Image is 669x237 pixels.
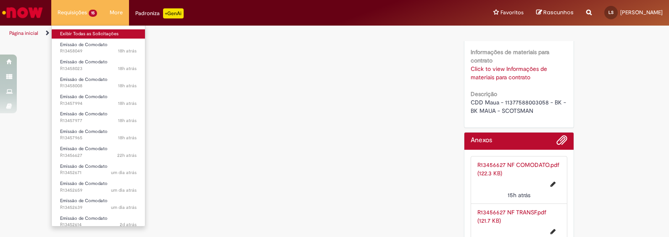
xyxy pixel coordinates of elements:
[120,221,137,228] time: 27/08/2025 14:01:33
[60,187,137,194] span: R13452659
[545,177,561,191] button: Editar nome de arquivo R13456627 NF COMODATO.pdf
[60,204,137,211] span: R13452639
[58,8,87,17] span: Requisições
[118,65,137,72] time: 28/08/2025 13:55:49
[556,135,567,150] button: Adicionar anexos
[543,8,574,16] span: Rascunhos
[1,4,44,21] img: ServiceNow
[118,65,137,72] span: 18h atrás
[118,117,137,124] span: 18h atrás
[60,48,137,55] span: R13458049
[52,214,145,229] a: Aberto R13452614 : Emissão de Comodato
[111,204,137,211] time: 27/08/2025 14:04:39
[111,187,137,193] span: um dia atrás
[60,152,137,159] span: R13456627
[471,137,492,144] h2: Anexos
[471,90,497,98] b: Descrição
[118,100,137,107] span: 18h atrás
[118,135,137,141] time: 28/08/2025 13:46:49
[52,179,145,195] a: Aberto R13452659 : Emissão de Comodato
[118,48,137,54] span: 18h atrás
[117,152,137,159] time: 28/08/2025 10:23:12
[60,146,108,152] span: Emissão de Comodato
[60,135,137,141] span: R13457965
[620,9,663,16] span: [PERSON_NAME]
[471,65,547,81] a: Click to view Informações de materiais para contrato
[60,76,108,83] span: Emissão de Comodato
[52,57,145,73] a: Aberto R13458023 : Emissão de Comodato
[60,128,108,135] span: Emissão de Comodato
[477,208,546,224] a: R13456627 NF TRANSF.pdf (121.7 KB)
[52,144,145,160] a: Aberto R13456627 : Emissão de Comodato
[60,111,108,117] span: Emissão de Comodato
[536,9,574,17] a: Rascunhos
[60,215,108,221] span: Emissão de Comodato
[111,187,137,193] time: 27/08/2025 14:06:59
[60,94,108,100] span: Emissão de Comodato
[52,109,145,125] a: Aberto R13457977 : Emissão de Comodato
[60,221,137,228] span: R13452614
[500,8,524,17] span: Favoritos
[52,162,145,177] a: Aberto R13452671 : Emissão de Comodato
[477,161,559,177] a: R13456627 NF COMODATO.pdf (122.3 KB)
[9,30,38,36] a: Página inicial
[60,100,137,107] span: R13457994
[608,10,614,15] span: LS
[52,75,145,91] a: Aberto R13458008 : Emissão de Comodato
[51,25,145,227] ul: Requisições
[508,191,530,199] time: 28/08/2025 16:53:46
[52,196,145,212] a: Aberto R13452639 : Emissão de Comodato
[60,65,137,72] span: R13458023
[60,59,108,65] span: Emissão de Comodato
[60,180,108,187] span: Emissão de Comodato
[111,204,137,211] span: um dia atrás
[52,29,145,39] a: Exibir Todas as Solicitações
[118,48,137,54] time: 28/08/2025 13:59:50
[60,163,108,169] span: Emissão de Comodato
[60,169,137,176] span: R13452671
[60,42,108,48] span: Emissão de Comodato
[471,48,549,64] b: Informações de materiais para contrato
[52,40,145,56] a: Aberto R13458049 : Emissão de Comodato
[508,191,530,199] span: 15h atrás
[117,152,137,159] span: 22h atrás
[60,83,137,89] span: R13458008
[89,10,97,17] span: 15
[111,169,137,176] span: um dia atrás
[60,117,137,124] span: R13457977
[163,8,184,18] p: +GenAi
[6,26,440,41] ul: Trilhas de página
[118,117,137,124] time: 28/08/2025 13:49:02
[118,135,137,141] span: 18h atrás
[110,8,123,17] span: More
[52,92,145,108] a: Aberto R13457994 : Emissão de Comodato
[118,100,137,107] time: 28/08/2025 13:51:27
[111,169,137,176] time: 27/08/2025 14:09:13
[118,83,137,89] span: 18h atrás
[60,198,108,204] span: Emissão de Comodato
[120,221,137,228] span: 2d atrás
[135,8,184,18] div: Padroniza
[118,83,137,89] time: 28/08/2025 13:53:28
[52,127,145,143] a: Aberto R13457965 : Emissão de Comodato
[471,99,568,115] span: CDD Maua - 11377588003058 - BK - BK MAUA - SCOTSMAN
